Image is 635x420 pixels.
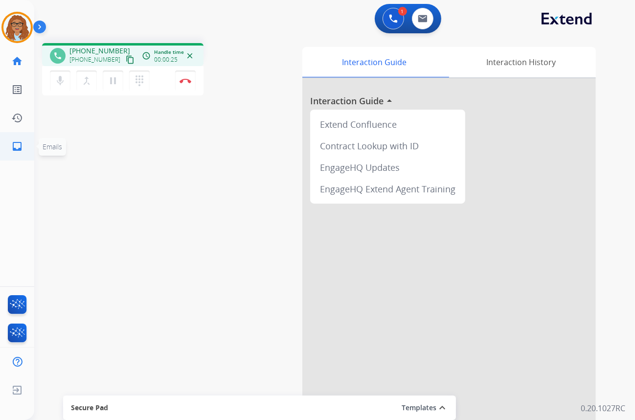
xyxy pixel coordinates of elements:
mat-icon: merge_type [81,75,92,87]
div: Interaction Guide [302,47,447,77]
mat-icon: close [185,51,194,60]
button: Templates [402,402,436,414]
mat-icon: phone [53,51,62,60]
mat-icon: content_copy [126,55,135,64]
div: 1 [398,7,407,16]
p: 0.20.1027RC [581,402,625,414]
span: [PHONE_NUMBER] [69,46,130,56]
span: 00:00:25 [154,56,178,64]
mat-icon: pause [107,75,119,87]
div: EngageHQ Extend Agent Training [314,178,461,200]
div: EngageHQ Updates [314,157,461,178]
div: Extend Confluence [314,114,461,135]
mat-icon: inbox [11,140,23,152]
mat-icon: expand_less [436,402,448,414]
mat-icon: home [11,55,23,67]
mat-icon: dialpad [134,75,145,87]
div: Interaction History [447,47,596,77]
mat-icon: history [11,112,23,124]
div: Contract Lookup with ID [314,135,461,157]
mat-icon: list_alt [11,84,23,95]
mat-icon: mic [54,75,66,87]
span: Emails [43,142,62,151]
span: [PHONE_NUMBER] [69,56,120,64]
img: control [180,78,191,83]
span: Secure Pad [71,403,108,413]
img: avatar [3,14,31,41]
mat-icon: access_time [142,51,151,60]
span: Handle time [154,48,184,56]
